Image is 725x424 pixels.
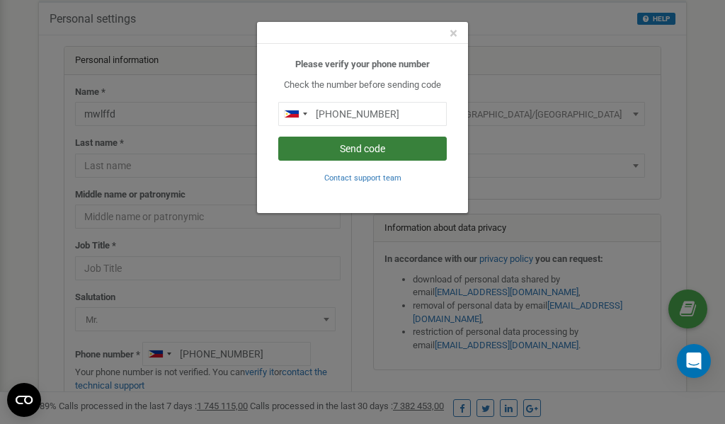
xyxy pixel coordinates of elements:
button: Close [450,26,457,41]
p: Check the number before sending code [278,79,447,92]
button: Send code [278,137,447,161]
a: Contact support team [324,172,401,183]
b: Please verify your phone number [295,59,430,69]
span: × [450,25,457,42]
button: Open CMP widget [7,383,41,417]
div: Telephone country code [279,103,312,125]
div: Open Intercom Messenger [677,344,711,378]
small: Contact support team [324,173,401,183]
input: 0905 123 4567 [278,102,447,126]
